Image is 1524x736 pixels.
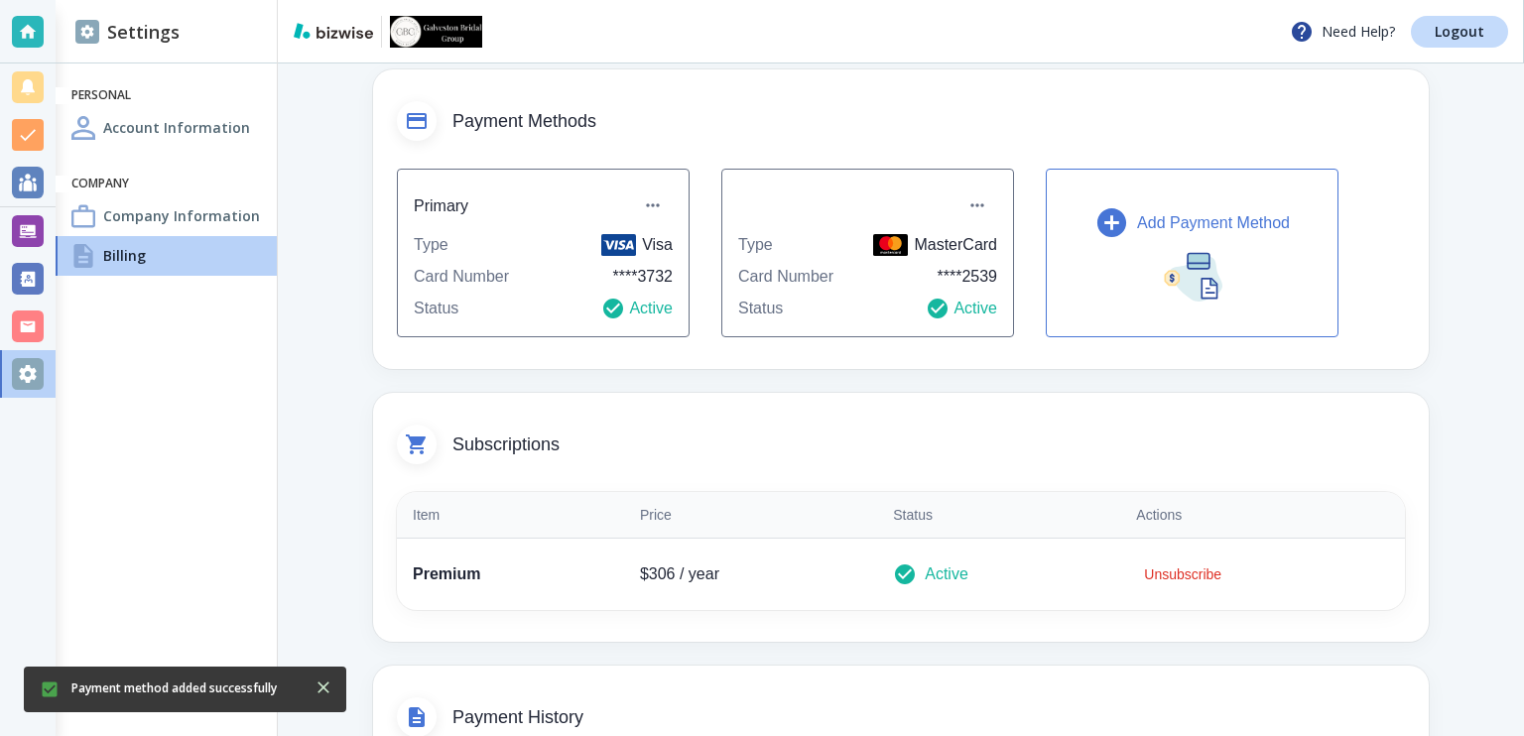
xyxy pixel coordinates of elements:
[414,233,448,257] p: Type
[877,492,1120,539] th: Status
[71,680,277,697] p: Payment method added successfully
[873,234,908,256] img: MasterCard
[738,265,833,289] p: Card Number
[452,707,1405,729] span: Payment History
[624,492,877,539] th: Price
[1290,20,1395,44] p: Need Help?
[414,265,509,289] p: Card Number
[1136,554,1229,594] button: Unsubscribe
[452,434,1405,456] span: Subscriptions
[873,233,997,257] p: MasterCard
[601,234,636,256] img: Visa
[103,117,250,138] h4: Account Information
[1137,211,1290,235] p: Add Payment Method
[1120,492,1405,539] th: Actions
[56,236,277,276] a: BillingBilling
[413,562,608,586] p: Premium
[397,492,624,539] th: Item
[294,23,373,39] img: bizwise
[56,108,277,148] a: Account InformationAccount Information
[601,297,673,320] p: Active
[452,111,1405,133] span: Payment Methods
[1435,25,1484,39] p: Logout
[75,19,180,46] h2: Settings
[103,245,146,266] h4: Billing
[75,20,99,44] img: DashboardSidebarSettings.svg
[414,193,468,218] h6: Primary
[1411,16,1508,48] a: Logout
[71,87,261,104] h6: Personal
[738,233,773,257] p: Type
[601,233,673,257] p: Visa
[926,297,997,320] p: Active
[390,16,482,48] img: Galveston Bridal Group
[56,196,277,236] a: Company InformationCompany Information
[71,176,261,192] h6: Company
[103,205,260,226] h4: Company Information
[925,562,968,586] p: Active
[640,562,861,586] p: $ 306 / year
[414,297,458,320] p: Status
[738,297,783,320] p: Status
[309,673,338,702] button: Close
[1046,169,1338,337] button: Add Payment Method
